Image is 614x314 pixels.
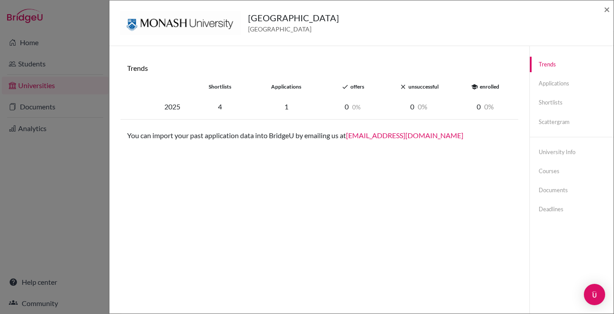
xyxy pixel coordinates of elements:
[386,101,452,112] div: 0
[346,131,463,140] a: [EMAIL_ADDRESS][DOMAIN_NAME]
[530,144,614,160] a: University info
[342,83,349,90] i: done
[120,11,241,35] img: au_mona_ym2ob9o7.png
[253,101,319,112] div: 1
[187,101,253,112] div: 4
[187,83,253,91] div: shortlists
[127,64,512,72] h6: Trends
[120,101,187,112] div: 2025
[400,83,407,90] i: close
[127,130,512,141] p: You can import your past application data into BridgeU by emailing us at
[452,101,519,112] div: 0
[530,57,614,72] a: Trends
[319,101,386,112] div: 0
[530,76,614,91] a: Applications
[584,284,605,305] div: Open Intercom Messenger
[530,163,614,179] a: Courses
[471,83,478,90] i: school
[350,83,364,90] span: offers
[530,182,614,198] a: Documents
[604,3,610,16] span: ×
[480,83,499,90] span: enrolled
[484,102,494,111] span: 0
[248,11,339,24] h5: [GEOGRAPHIC_DATA]
[418,102,427,111] span: 0
[530,202,614,217] a: Deadlines
[408,83,439,90] span: unsuccessful
[530,95,614,110] a: Shortlists
[248,24,339,34] span: [GEOGRAPHIC_DATA]
[253,83,319,91] div: applications
[604,4,610,15] button: Close
[530,114,614,130] a: Scattergram
[352,103,361,111] span: 0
